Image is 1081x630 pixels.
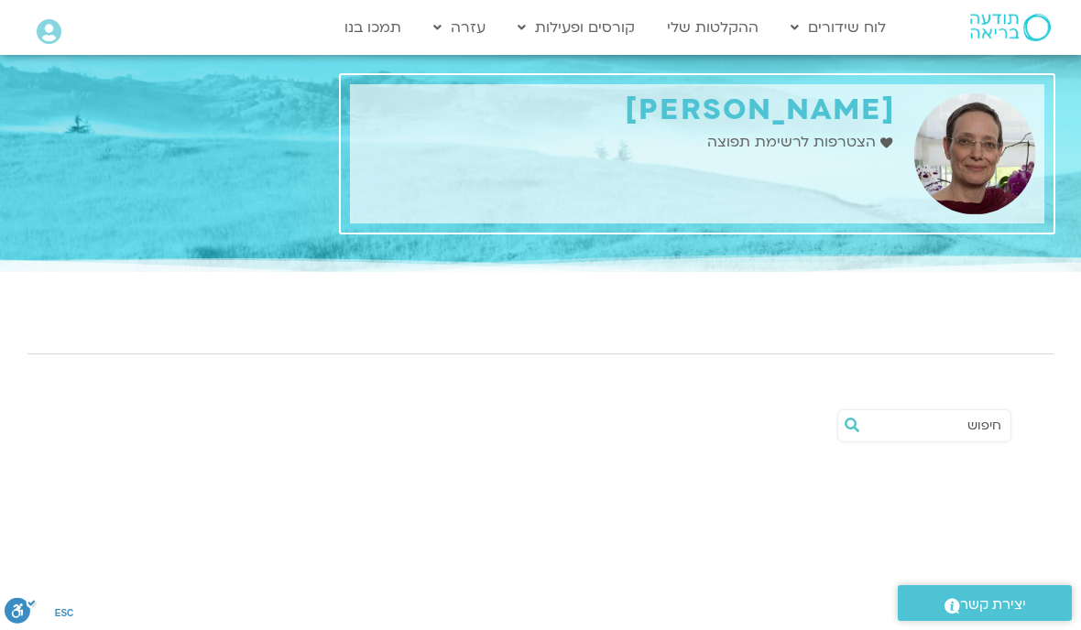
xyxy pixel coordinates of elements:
a: עזרה [424,10,495,45]
a: הצטרפות לרשימת תפוצה [707,130,897,155]
h1: [PERSON_NAME] [359,93,896,127]
span: יצירת קשר [960,592,1026,617]
img: תודעה בריאה [970,14,1051,41]
a: ההקלטות שלי [658,10,768,45]
a: תמכו בנו [335,10,410,45]
a: יצירת קשר [898,585,1072,621]
input: חיפוש [866,410,1001,441]
a: לוח שידורים [781,10,895,45]
a: קורסים ופעילות [508,10,644,45]
span: הצטרפות לרשימת תפוצה [707,130,880,155]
